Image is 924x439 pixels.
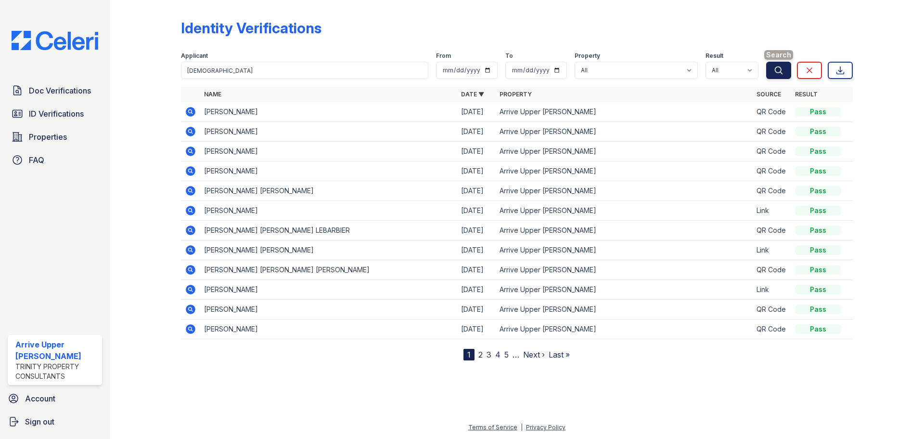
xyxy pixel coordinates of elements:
div: Pass [795,186,841,196]
label: Result [706,52,723,60]
div: Pass [795,324,841,334]
td: [PERSON_NAME] [200,102,457,122]
div: Pass [795,265,841,275]
td: Arrive Upper [PERSON_NAME] [496,161,753,181]
a: Name [204,91,221,98]
td: [PERSON_NAME] [200,122,457,142]
td: [DATE] [457,260,496,280]
td: Arrive Upper [PERSON_NAME] [496,280,753,300]
span: … [513,349,519,360]
td: [PERSON_NAME] [200,161,457,181]
td: [DATE] [457,122,496,142]
td: QR Code [753,319,791,339]
td: Arrive Upper [PERSON_NAME] [496,240,753,260]
div: Pass [795,166,841,176]
span: Search [764,50,793,60]
td: [PERSON_NAME] [PERSON_NAME] [200,240,457,260]
img: CE_Logo_Blue-a8612792a0a2168367f1c8372b55b34899dd931a85d93a1a3d3e32e68fde9ad4.png [4,31,106,50]
span: FAQ [29,154,44,166]
a: 4 [495,350,500,359]
td: [DATE] [457,280,496,300]
div: Trinity Property Consultants [15,362,98,381]
td: [DATE] [457,319,496,339]
td: Link [753,201,791,221]
div: Pass [795,107,841,117]
div: Pass [795,245,841,255]
td: Arrive Upper [PERSON_NAME] [496,181,753,201]
a: Source [757,91,781,98]
td: QR Code [753,142,791,161]
td: [PERSON_NAME] [200,280,457,300]
td: Link [753,240,791,260]
td: [PERSON_NAME] [PERSON_NAME] [PERSON_NAME] [200,260,457,280]
a: Privacy Policy [526,424,565,431]
td: [DATE] [457,300,496,319]
div: Identity Verifications [181,19,321,37]
div: | [521,424,523,431]
a: Property [500,91,532,98]
td: QR Code [753,300,791,319]
td: QR Code [753,161,791,181]
td: QR Code [753,221,791,240]
a: Result [795,91,818,98]
a: Next › [523,350,545,359]
td: [DATE] [457,240,496,260]
td: QR Code [753,260,791,280]
td: Arrive Upper [PERSON_NAME] [496,201,753,221]
div: 1 [463,349,475,360]
td: QR Code [753,122,791,142]
label: Applicant [181,52,208,60]
td: [DATE] [457,142,496,161]
td: Arrive Upper [PERSON_NAME] [496,142,753,161]
div: Pass [795,305,841,314]
td: QR Code [753,102,791,122]
div: Pass [795,226,841,235]
label: To [505,52,513,60]
td: [DATE] [457,201,496,221]
td: Arrive Upper [PERSON_NAME] [496,260,753,280]
td: Arrive Upper [PERSON_NAME] [496,221,753,240]
td: [PERSON_NAME] [PERSON_NAME] [200,181,457,201]
td: Arrive Upper [PERSON_NAME] [496,122,753,142]
a: 5 [504,350,509,359]
a: 2 [478,350,483,359]
label: From [436,52,451,60]
td: Arrive Upper [PERSON_NAME] [496,102,753,122]
td: [PERSON_NAME] [200,142,457,161]
div: Pass [795,146,841,156]
input: Search by name or phone number [181,62,428,79]
a: Sign out [4,412,106,431]
td: Arrive Upper [PERSON_NAME] [496,319,753,339]
div: Pass [795,127,841,136]
span: Properties [29,131,67,143]
td: [DATE] [457,102,496,122]
td: [DATE] [457,181,496,201]
span: Account [25,393,55,404]
a: Properties [8,127,102,146]
span: ID Verifications [29,108,84,120]
td: QR Code [753,181,791,201]
a: Doc Verifications [8,81,102,100]
div: Arrive Upper [PERSON_NAME] [15,339,98,362]
span: Doc Verifications [29,85,91,96]
label: Property [575,52,600,60]
td: [PERSON_NAME] [200,319,457,339]
div: Pass [795,206,841,215]
span: Sign out [25,416,54,427]
td: [PERSON_NAME] [200,300,457,319]
td: Link [753,280,791,300]
td: [DATE] [457,221,496,240]
td: [PERSON_NAME] [PERSON_NAME] LEBARBIER [200,221,457,240]
a: FAQ [8,150,102,170]
td: Arrive Upper [PERSON_NAME] [496,300,753,319]
a: Last » [549,350,570,359]
a: Terms of Service [468,424,517,431]
a: Date ▼ [461,91,484,98]
td: [PERSON_NAME] [200,201,457,221]
button: Search [766,62,791,79]
a: ID Verifications [8,104,102,123]
a: Account [4,389,106,408]
div: Pass [795,285,841,294]
a: 3 [487,350,491,359]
